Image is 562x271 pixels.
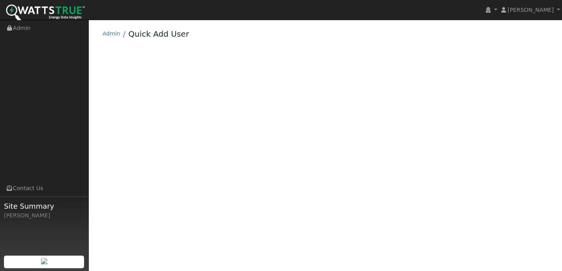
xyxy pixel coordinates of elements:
[4,201,84,211] span: Site Summary
[103,30,120,37] a: Admin
[41,258,47,264] img: retrieve
[508,7,554,13] span: [PERSON_NAME]
[4,211,84,220] div: [PERSON_NAME]
[6,4,85,22] img: WattsTrue
[128,29,189,39] a: Quick Add User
